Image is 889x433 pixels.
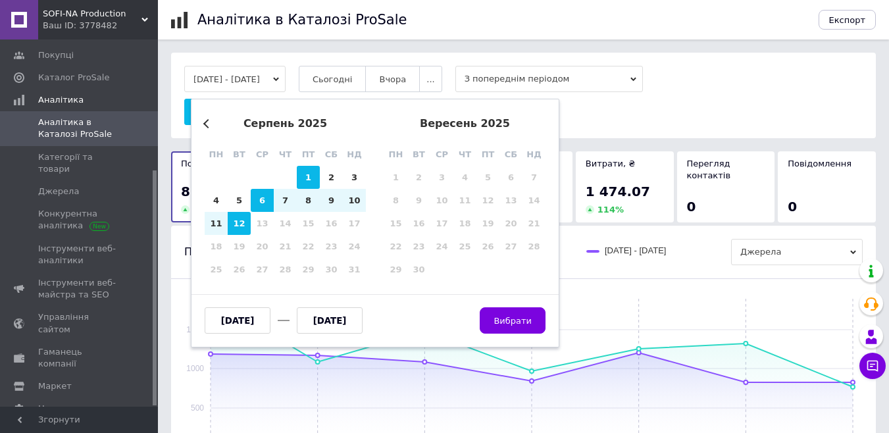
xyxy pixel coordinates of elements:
div: ср [251,143,274,166]
div: Not available четвер, 25-е вересня 2025 р. [453,235,476,258]
button: Previous Month [203,119,213,128]
span: SOFI-NA Production [43,8,141,20]
div: Not available понеділок, 25-е серпня 2025 р. [205,258,228,281]
span: Вчора [379,74,406,84]
div: чт [453,143,476,166]
span: Каталог ProSale [38,72,109,84]
div: Choose вівторок, 12-е серпня 2025 р. [228,212,251,235]
div: Not available понеділок, 15-е вересня 2025 р. [384,212,407,235]
span: Маркет [38,380,72,392]
div: Choose субота, 9-е серпня 2025 р. [320,189,343,212]
div: Not available вівторок, 16-е вересня 2025 р. [407,212,430,235]
div: Not available понеділок, 29-е вересня 2025 р. [384,258,407,281]
div: вт [228,143,251,166]
div: Not available середа, 20-е серпня 2025 р. [251,235,274,258]
div: Not available п’ятниця, 29-е серпня 2025 р. [297,258,320,281]
span: Аналітика [38,94,84,106]
span: Витрати, ₴ [586,159,636,168]
div: Not available середа, 17-е вересня 2025 р. [430,212,453,235]
div: Choose неділя, 3-є серпня 2025 р. [343,166,366,189]
div: Choose п’ятниця, 1-е серпня 2025 р. [297,166,320,189]
div: Choose неділя, 10-е серпня 2025 р. [343,189,366,212]
div: пт [476,143,499,166]
div: нд [522,143,546,166]
div: Not available середа, 24-е вересня 2025 р. [430,235,453,258]
span: Повідомлення [788,159,851,168]
div: Not available субота, 30-е серпня 2025 р. [320,258,343,281]
span: Управління сайтом [38,311,122,335]
div: month 2025-08 [205,166,366,281]
div: Not available п’ятниця, 22-е серпня 2025 р. [297,235,320,258]
div: Choose п’ятниця, 8-е серпня 2025 р. [297,189,320,212]
button: ... [419,66,442,92]
div: вересень 2025 [384,118,546,130]
div: Not available четвер, 21-е серпня 2025 р. [274,235,297,258]
div: чт [274,143,297,166]
span: Категорії та товари [38,151,122,175]
span: 114 % [597,205,624,215]
div: Not available субота, 13-е вересня 2025 р. [499,189,522,212]
div: Not available понеділок, 18-е серпня 2025 р. [205,235,228,258]
span: 1 474.07 [586,184,650,199]
div: Not available неділя, 28-е вересня 2025 р. [522,235,546,258]
span: Перегляд контактів [687,159,731,180]
text: 1000 [186,364,204,373]
span: Гаманець компанії [38,346,122,370]
div: Ваш ID: 3778482 [43,20,158,32]
div: Not available неділя, 7-е вересня 2025 р. [522,166,546,189]
div: Not available четвер, 14-е серпня 2025 р. [274,212,297,235]
span: Налаштування [38,403,105,415]
div: Not available середа, 27-е серпня 2025 р. [251,258,274,281]
div: Not available п’ятниця, 12-е вересня 2025 р. [476,189,499,212]
div: Not available понеділок, 1-е вересня 2025 р. [384,166,407,189]
div: Not available п’ятниця, 5-е вересня 2025 р. [476,166,499,189]
h1: Аналітика в Каталозі ProSale [197,12,407,28]
div: Not available четвер, 18-е вересня 2025 р. [453,212,476,235]
div: Not available вівторок, 30-е вересня 2025 р. [407,258,430,281]
div: Not available неділя, 31-е серпня 2025 р. [343,258,366,281]
button: Сьогодні [299,66,367,92]
span: Покази [181,159,213,168]
text: 500 [191,403,204,413]
div: Not available вівторок, 9-е вересня 2025 р. [407,189,430,212]
span: ... [426,74,434,84]
div: Not available четвер, 4-е вересня 2025 р. [453,166,476,189]
div: Choose вівторок, 5-е серпня 2025 р. [228,189,251,212]
div: Not available п’ятниця, 15-е серпня 2025 р. [297,212,320,235]
span: З попереднім періодом [455,66,643,92]
span: 0 [788,199,797,215]
div: Not available вівторок, 2-е вересня 2025 р. [407,166,430,189]
div: Not available субота, 20-е вересня 2025 р. [499,212,522,235]
div: Not available вівторок, 26-е серпня 2025 р. [228,258,251,281]
button: Експорт [819,10,876,30]
div: Not available понеділок, 22-е вересня 2025 р. [384,235,407,258]
span: Інструменти веб-аналітики [38,243,122,267]
span: Конкурентна аналітика [38,208,122,232]
div: пт [297,143,320,166]
div: серпень 2025 [205,118,366,130]
div: нд [343,143,366,166]
div: Not available середа, 3-є вересня 2025 р. [430,166,453,189]
div: Not available субота, 16-е серпня 2025 р. [320,212,343,235]
div: Not available вівторок, 19-е серпня 2025 р. [228,235,251,258]
div: Not available субота, 23-є серпня 2025 р. [320,235,343,258]
div: Choose понеділок, 4-е серпня 2025 р. [205,189,228,212]
span: Експорт [829,15,866,25]
div: вт [407,143,430,166]
div: пн [384,143,407,166]
div: Choose середа, 6-е серпня 2025 р. [251,189,274,212]
div: Choose субота, 2-е серпня 2025 р. [320,166,343,189]
div: Choose понеділок, 11-е серпня 2025 р. [205,212,228,235]
div: Not available неділя, 17-е серпня 2025 р. [343,212,366,235]
div: Not available понеділок, 8-е вересня 2025 р. [384,189,407,212]
div: сб [320,143,343,166]
div: Not available неділя, 24-е серпня 2025 р. [343,235,366,258]
span: Сьогодні [313,74,353,84]
span: Джерела [731,239,863,265]
div: Not available п’ятниця, 19-е вересня 2025 р. [476,212,499,235]
div: сб [499,143,522,166]
div: Not available субота, 27-е вересня 2025 р. [499,235,522,258]
button: Чат з покупцем [859,353,886,379]
div: Not available четвер, 11-е вересня 2025 р. [453,189,476,212]
span: Інструменти веб-майстра та SEO [38,277,122,301]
